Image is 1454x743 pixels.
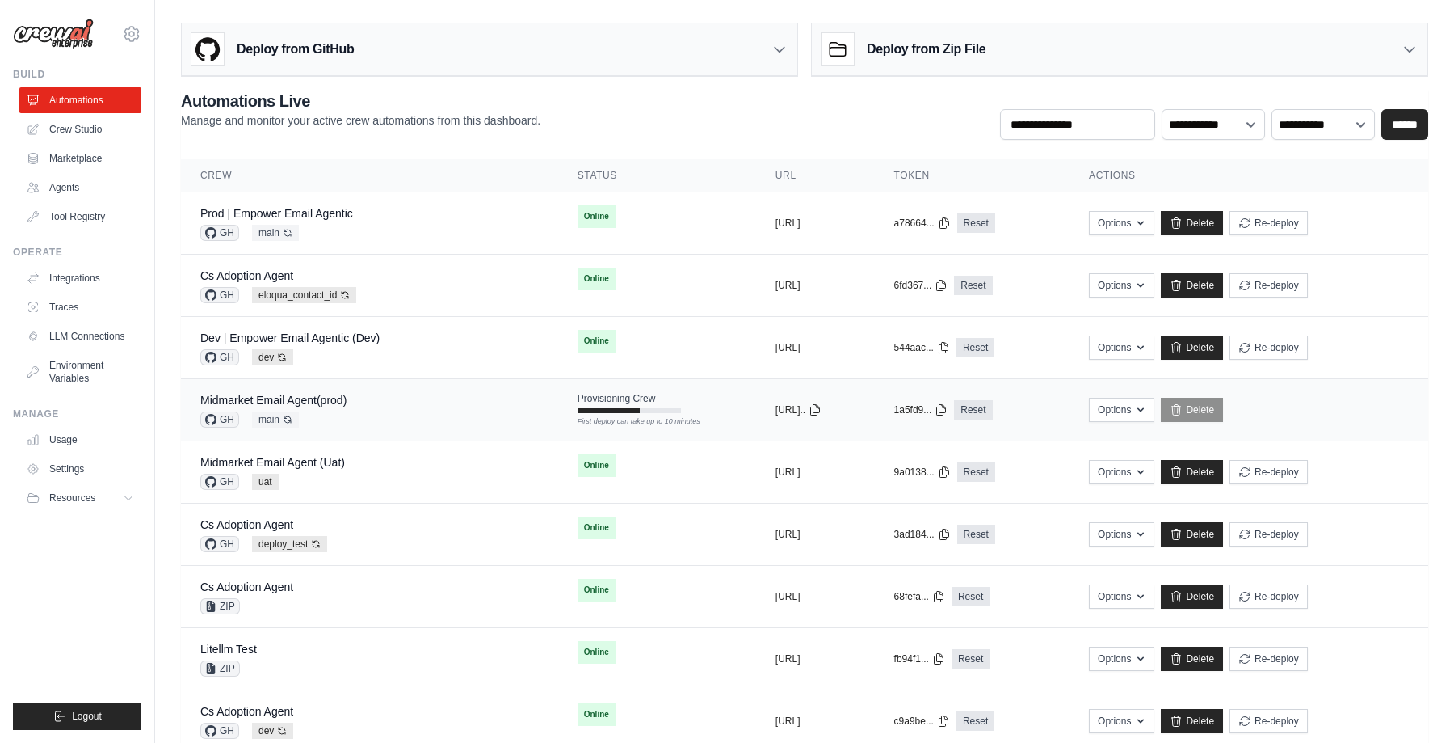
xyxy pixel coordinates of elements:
[13,703,141,730] button: Logout
[19,456,141,482] a: Settings
[867,40,985,59] h3: Deploy from Zip File
[200,456,345,469] a: Midmarket Email Agent (Uat)
[1229,585,1308,609] button: Re-deploy
[1229,647,1308,671] button: Re-deploy
[200,394,347,407] a: Midmarket Email Agent(prod)
[49,492,95,504] span: Resources
[1161,522,1223,547] a: Delete
[1161,647,1223,671] a: Delete
[200,207,353,220] a: Prod | Empower Email Agentic
[19,146,141,171] a: Marketplace
[252,536,327,552] span: deploy_test
[578,454,616,477] span: Online
[957,213,995,233] a: Reset
[200,331,380,344] a: Dev | Empower Email Agentic (Dev)
[237,40,354,59] h3: Deploy from GitHub
[1229,709,1308,733] button: Re-deploy
[894,590,945,603] button: 68fefa...
[181,159,558,192] th: Crew
[19,485,141,511] button: Resources
[894,403,948,416] button: 1a5fd9...
[1089,647,1154,671] button: Options
[1229,460,1308,484] button: Re-deploy
[200,518,293,531] a: Cs Adoption Agent
[200,580,293,593] a: Cs Adoption Agent
[252,287,356,303] span: eloqua_contact_id
[894,528,951,541] button: 3ad184...
[1229,273,1308,298] button: Re-deploy
[13,407,141,420] div: Manage
[19,204,141,230] a: Tool Registry
[200,723,239,739] span: GH
[1089,336,1154,360] button: Options
[957,462,995,482] a: Reset
[1089,709,1154,733] button: Options
[13,19,94,49] img: Logo
[578,392,656,405] span: Provisioning Crew
[1089,522,1154,547] button: Options
[1089,398,1154,422] button: Options
[200,269,293,282] a: Cs Adoption Agent
[956,338,994,357] a: Reset
[875,159,1070,192] th: Token
[578,517,616,539] span: Online
[200,705,293,718] a: Cs Adoption Agent
[894,217,951,230] button: a78664...
[1161,585,1223,609] a: Delete
[1161,398,1223,422] a: Delete
[1161,273,1223,298] a: Delete
[200,536,239,552] span: GH
[252,474,279,490] span: uat
[191,33,224,65] img: GitHub Logo
[200,287,239,303] span: GH
[19,427,141,453] a: Usage
[200,225,239,241] span: GH
[578,330,616,353] span: Online
[578,703,616,726] span: Online
[19,116,141,142] a: Crew Studio
[756,159,875,192] th: URL
[1089,585,1154,609] button: Options
[952,587,990,606] a: Reset
[894,466,951,479] button: 9a0138...
[19,265,141,291] a: Integrations
[558,159,756,192] th: Status
[957,525,995,544] a: Reset
[19,294,141,320] a: Traces
[1069,159,1428,192] th: Actions
[1161,336,1223,360] a: Delete
[1229,522,1308,547] button: Re-deploy
[894,715,950,728] button: c9a9be...
[1089,460,1154,484] button: Options
[894,279,948,292] button: 6fd367...
[1161,460,1223,484] a: Delete
[13,246,141,259] div: Operate
[1089,211,1154,235] button: Options
[19,175,141,201] a: Agents
[1161,211,1223,235] a: Delete
[952,649,990,669] a: Reset
[19,87,141,113] a: Automations
[578,205,616,228] span: Online
[894,341,950,354] button: 544aac...
[894,652,945,665] button: fb94f1...
[578,268,616,290] span: Online
[252,349,293,365] span: dev
[13,68,141,81] div: Build
[1161,709,1223,733] a: Delete
[200,474,239,490] span: GH
[19,353,141,391] a: Environment Variables
[954,400,992,420] a: Reset
[252,723,293,739] span: dev
[200,412,239,428] span: GH
[1229,336,1308,360] button: Re-deploy
[578,641,616,664] span: Online
[19,323,141,349] a: LLM Connections
[200,349,239,365] span: GH
[72,710,102,723] span: Logout
[1229,211,1308,235] button: Re-deploy
[578,579,616,602] span: Online
[200,598,240,614] span: ZIP
[200,661,240,677] span: ZIP
[252,225,299,241] span: main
